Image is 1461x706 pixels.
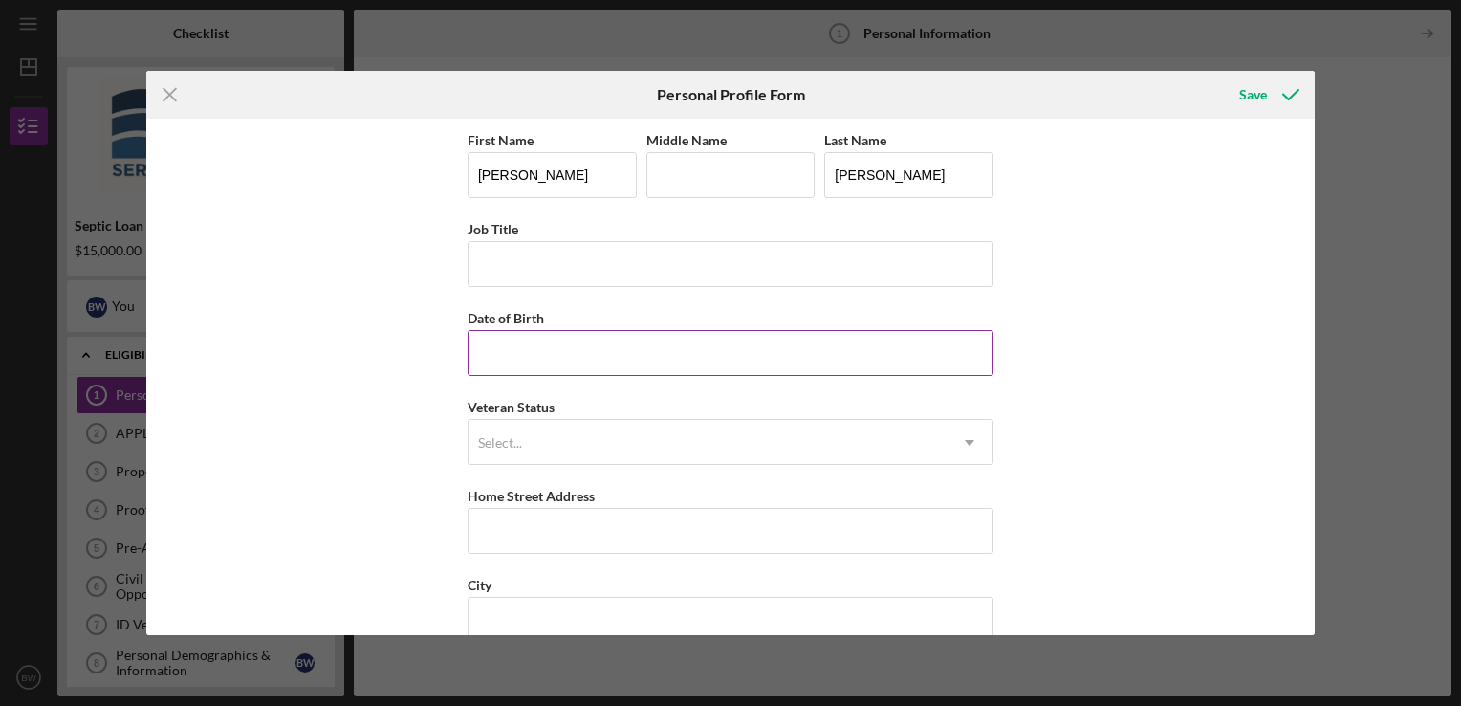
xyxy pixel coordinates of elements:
label: Middle Name [646,132,727,148]
label: Home Street Address [468,488,595,504]
label: Job Title [468,221,518,237]
button: Save [1220,76,1315,114]
label: First Name [468,132,534,148]
label: City [468,577,491,593]
label: Last Name [824,132,886,148]
div: Select... [478,435,522,451]
h6: Personal Profile Form [657,86,805,103]
label: Date of Birth [468,310,544,326]
div: Save [1239,76,1267,114]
